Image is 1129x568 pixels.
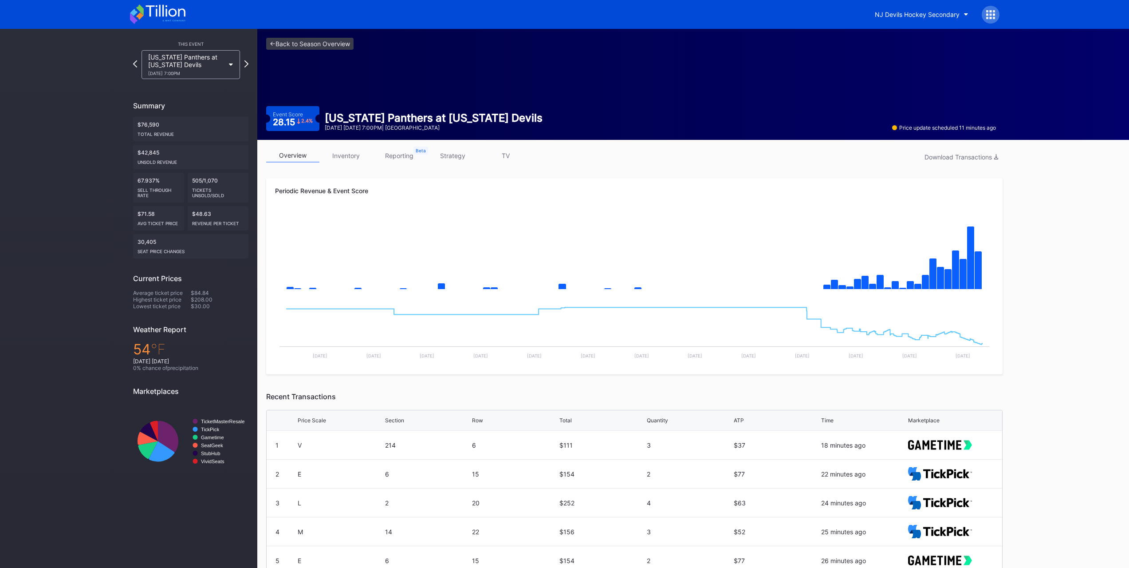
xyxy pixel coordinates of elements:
[373,149,426,163] a: reporting
[908,467,972,481] img: TickPick_logo.svg
[298,499,383,507] div: L
[319,149,373,163] a: inventory
[133,290,191,296] div: Average ticket price
[821,417,834,424] div: Time
[647,528,732,536] div: 3
[275,528,279,536] div: 4
[849,353,863,358] text: [DATE]
[275,299,994,365] svg: Chart title
[298,528,383,536] div: M
[647,441,732,449] div: 3
[138,217,180,226] div: Avg ticket price
[821,499,906,507] div: 24 minutes ago
[734,557,819,564] div: $77
[313,353,327,358] text: [DATE]
[472,417,483,424] div: Row
[275,441,279,449] div: 1
[385,499,470,507] div: 2
[275,187,994,195] div: Periodic Revenue & Event Score
[201,419,244,424] text: TicketMasterResale
[924,153,998,161] div: Download Transactions
[385,417,404,424] div: Section
[795,353,810,358] text: [DATE]
[559,417,572,424] div: Total
[133,296,191,303] div: Highest ticket price
[201,459,224,464] text: VividSeats
[191,296,248,303] div: $208.00
[559,470,645,478] div: $154
[420,353,434,358] text: [DATE]
[366,353,381,358] text: [DATE]
[472,499,557,507] div: 20
[201,427,220,432] text: TickPick
[133,402,248,480] svg: Chart title
[908,440,972,450] img: gametime.svg
[688,353,702,358] text: [DATE]
[133,387,248,396] div: Marketplaces
[133,117,248,141] div: $76,590
[133,206,184,230] div: $71.58
[191,303,248,310] div: $30.00
[734,499,819,507] div: $63
[275,557,279,564] div: 5
[426,149,479,163] a: strategy
[201,443,223,448] text: SeatGeek
[559,499,645,507] div: $252
[479,149,532,163] a: TV
[647,417,668,424] div: Quantity
[133,41,248,47] div: This Event
[275,499,279,507] div: 3
[385,470,470,478] div: 6
[527,353,542,358] text: [DATE]
[385,557,470,564] div: 6
[325,111,543,124] div: [US_STATE] Panthers at [US_STATE] Devils
[138,245,244,254] div: seat price changes
[908,556,972,566] img: gametime.svg
[275,210,994,299] svg: Chart title
[634,353,649,358] text: [DATE]
[472,528,557,536] div: 22
[151,341,165,358] span: ℉
[875,11,960,18] div: NJ Devils Hockey Secondary
[191,290,248,296] div: $84.84
[201,435,224,440] text: Gametime
[647,470,732,478] div: 2
[133,325,248,334] div: Weather Report
[273,111,303,118] div: Event Score
[273,118,313,127] div: 28.15
[201,451,220,456] text: StubHub
[133,358,248,365] div: [DATE] [DATE]
[559,441,645,449] div: $111
[133,234,248,258] div: 30,405
[647,499,732,507] div: 4
[734,441,819,449] div: $37
[133,274,248,283] div: Current Prices
[133,101,248,110] div: Summary
[188,173,248,203] div: 505/1,070
[956,353,970,358] text: [DATE]
[298,417,326,424] div: Price Scale
[298,557,383,564] div: E
[734,470,819,478] div: $77
[133,173,184,203] div: 67.937%
[902,353,917,358] text: [DATE]
[301,119,313,123] div: 2.4 %
[908,417,940,424] div: Marketplace
[148,71,224,76] div: [DATE] 7:00PM
[133,145,248,169] div: $42,845
[821,528,906,536] div: 25 minutes ago
[472,441,557,449] div: 6
[133,365,248,371] div: 0 % chance of precipitation
[325,124,543,131] div: [DATE] [DATE] 7:00PM | [GEOGRAPHIC_DATA]
[821,557,906,564] div: 26 minutes ago
[192,217,244,226] div: Revenue per ticket
[138,156,244,165] div: Unsold Revenue
[472,470,557,478] div: 15
[472,557,557,564] div: 15
[148,53,224,76] div: [US_STATE] Panthers at [US_STATE] Devils
[133,303,191,310] div: Lowest ticket price
[133,341,248,358] div: 54
[192,184,244,198] div: Tickets Unsold/Sold
[138,128,244,137] div: Total Revenue
[188,206,248,230] div: $48.63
